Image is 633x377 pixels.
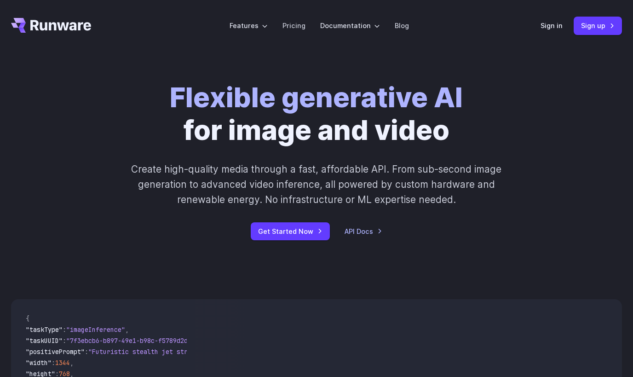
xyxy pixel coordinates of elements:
span: , [125,325,129,334]
a: Pricing [282,20,305,31]
span: { [26,314,29,323]
span: "taskUUID" [26,336,63,345]
h1: for image and video [170,81,463,147]
p: Create high-quality media through a fast, affordable API. From sub-second image generation to adv... [121,162,512,208]
span: , [70,359,74,367]
strong: Flexible generative AI [170,81,463,114]
span: "imageInference" [66,325,125,334]
a: Sign up [574,17,622,35]
span: "width" [26,359,52,367]
span: "positivePrompt" [26,348,85,356]
span: : [52,359,55,367]
a: Blog [395,20,409,31]
span: "7f3ebcb6-b897-49e1-b98c-f5789d2d40d7" [66,336,206,345]
label: Documentation [320,20,380,31]
a: Get Started Now [251,222,330,240]
span: "Futuristic stealth jet streaking through a neon-lit cityscape with glowing purple exhaust" [88,348,423,356]
a: Sign in [541,20,563,31]
label: Features [230,20,268,31]
a: Go to / [11,18,91,33]
span: : [63,336,66,345]
span: 1344 [55,359,70,367]
a: API Docs [345,226,382,237]
span: "taskType" [26,325,63,334]
span: : [63,325,66,334]
span: : [85,348,88,356]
